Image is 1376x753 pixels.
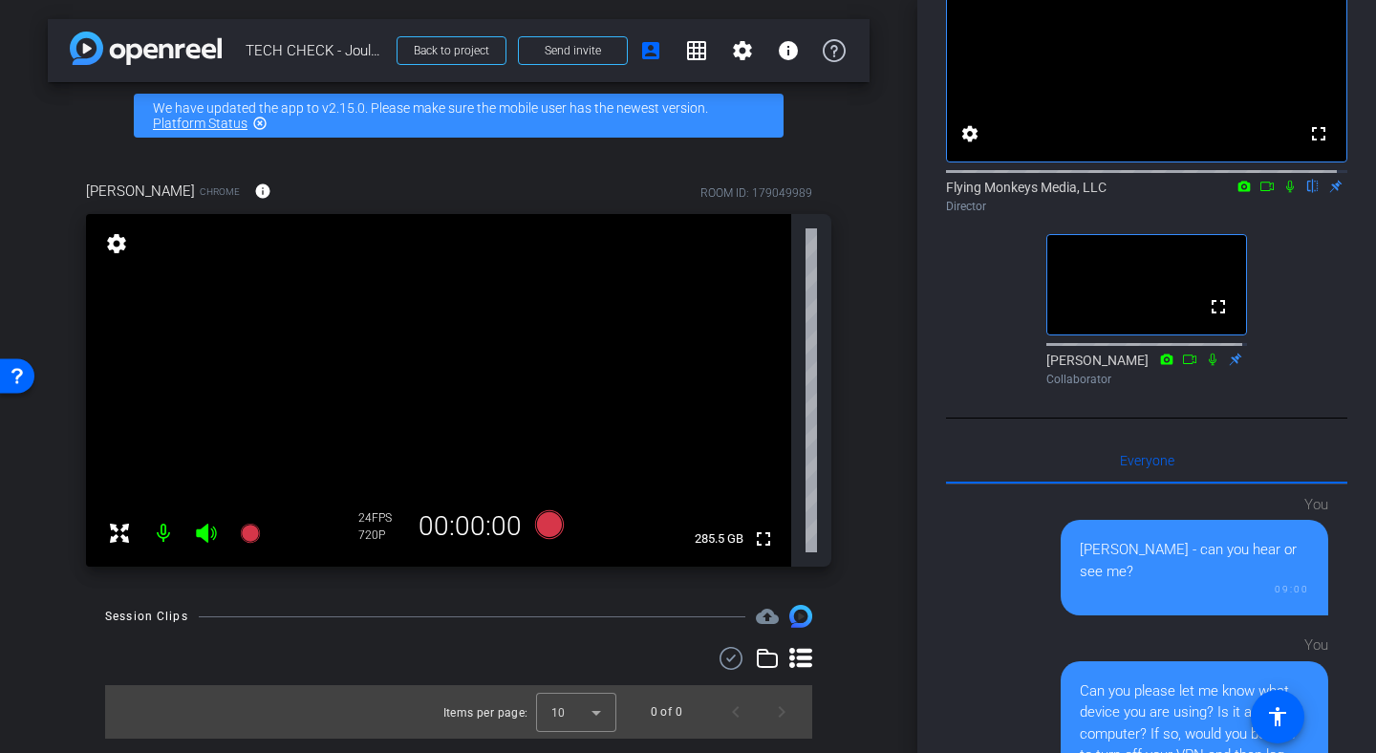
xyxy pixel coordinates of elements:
[946,198,1347,215] div: Director
[103,232,130,255] mat-icon: settings
[639,39,662,62] mat-icon: account_box
[1207,295,1230,318] mat-icon: fullscreen
[756,605,779,628] span: Destinations for your clips
[518,36,628,65] button: Send invite
[1046,371,1247,388] div: Collaborator
[777,39,800,62] mat-icon: info
[1061,635,1328,656] div: You
[200,184,240,199] span: Chrome
[1061,494,1328,516] div: You
[789,605,812,628] img: Session clips
[443,703,528,722] div: Items per page:
[688,527,750,550] span: 285.5 GB
[414,44,489,57] span: Back to project
[1080,539,1309,582] div: [PERSON_NAME] - can you hear or see me?
[731,39,754,62] mat-icon: settings
[252,116,268,131] mat-icon: highlight_off
[86,181,195,202] span: [PERSON_NAME]
[372,511,392,525] span: FPS
[134,94,784,138] div: We have updated the app to v2.15.0. Please make sure the mobile user has the newest version.
[358,510,406,526] div: 24
[759,689,805,735] button: Next page
[545,43,601,58] span: Send invite
[685,39,708,62] mat-icon: grid_on
[358,527,406,543] div: 720P
[1307,122,1330,145] mat-icon: fullscreen
[246,32,385,70] span: TECH CHECK - Joule Everywhere - 101 Public Cloud
[1046,351,1247,388] div: [PERSON_NAME]
[397,36,506,65] button: Back to project
[254,183,271,200] mat-icon: info
[651,702,682,721] div: 0 of 0
[1120,454,1174,467] span: Everyone
[105,607,188,626] div: Session Clips
[700,184,812,202] div: ROOM ID: 179049989
[70,32,222,65] img: app-logo
[958,122,981,145] mat-icon: settings
[713,689,759,735] button: Previous page
[406,510,534,543] div: 00:00:00
[1301,177,1324,194] mat-icon: flip
[1266,705,1289,728] mat-icon: accessibility
[1080,582,1309,596] div: 09:00
[752,527,775,550] mat-icon: fullscreen
[946,178,1347,215] div: Flying Monkeys Media, LLC
[153,116,247,131] a: Platform Status
[756,605,779,628] mat-icon: cloud_upload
